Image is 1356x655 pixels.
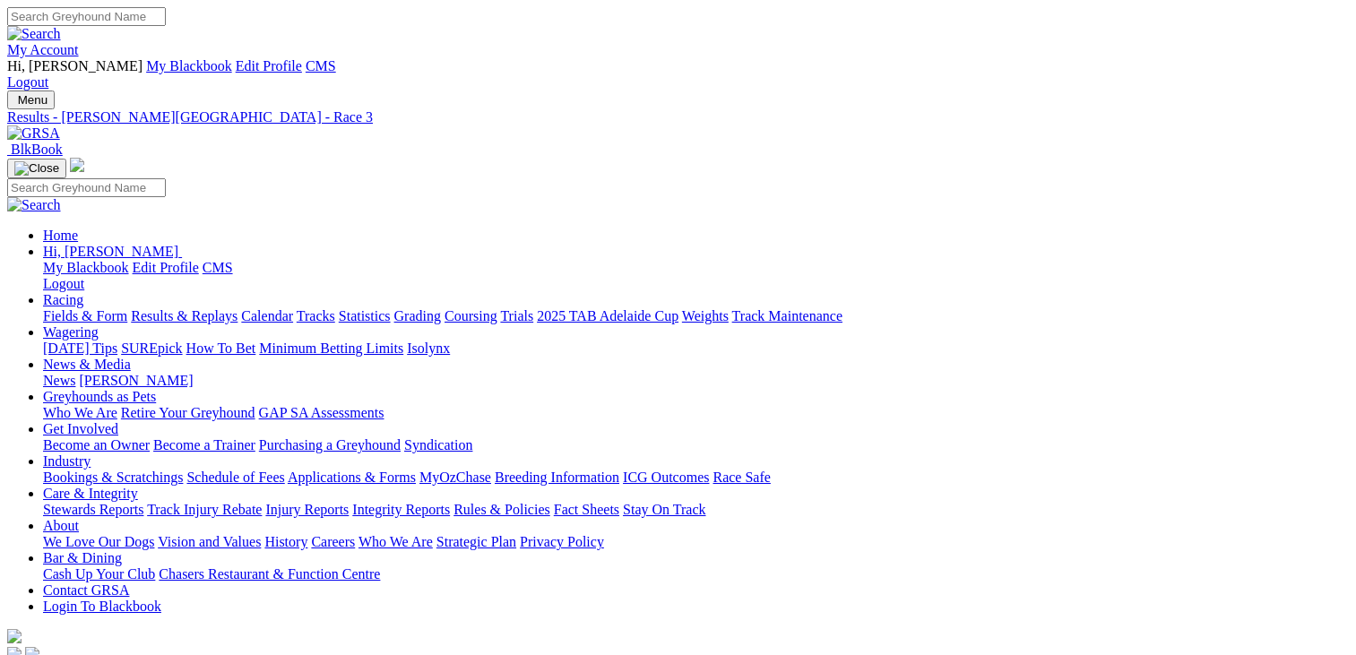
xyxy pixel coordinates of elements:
[43,550,122,565] a: Bar & Dining
[147,502,262,517] a: Track Injury Rebate
[43,260,129,275] a: My Blackbook
[43,534,154,549] a: We Love Our Dogs
[7,58,143,73] span: Hi, [PERSON_NAME]
[623,470,709,485] a: ICG Outcomes
[159,566,380,582] a: Chasers Restaurant & Function Centre
[43,470,183,485] a: Bookings & Scratchings
[121,405,255,420] a: Retire Your Greyhound
[121,340,182,356] a: SUREpick
[7,58,1349,90] div: My Account
[537,308,678,323] a: 2025 TAB Adelaide Cup
[43,340,117,356] a: [DATE] Tips
[404,437,472,452] a: Syndication
[495,470,619,485] a: Breeding Information
[7,109,1349,125] a: Results - [PERSON_NAME][GEOGRAPHIC_DATA] - Race 3
[146,58,232,73] a: My Blackbook
[43,308,1349,324] div: Racing
[43,276,84,291] a: Logout
[7,178,166,197] input: Search
[394,308,441,323] a: Grading
[623,502,705,517] a: Stay On Track
[43,421,118,436] a: Get Involved
[43,292,83,307] a: Racing
[43,244,178,259] span: Hi, [PERSON_NAME]
[259,437,401,452] a: Purchasing a Greyhound
[7,159,66,178] button: Toggle navigation
[358,534,433,549] a: Who We Are
[153,437,255,452] a: Become a Trainer
[43,470,1349,486] div: Industry
[259,340,403,356] a: Minimum Betting Limits
[18,93,48,107] span: Menu
[43,437,150,452] a: Become an Owner
[43,389,156,404] a: Greyhounds as Pets
[236,58,302,73] a: Edit Profile
[713,470,770,485] a: Race Safe
[419,470,491,485] a: MyOzChase
[7,42,79,57] a: My Account
[352,502,450,517] a: Integrity Reports
[70,158,84,172] img: logo-grsa-white.png
[682,308,729,323] a: Weights
[43,357,131,372] a: News & Media
[264,534,307,549] a: History
[306,58,336,73] a: CMS
[43,566,1349,582] div: Bar & Dining
[43,405,117,420] a: Who We Are
[43,228,78,243] a: Home
[500,308,533,323] a: Trials
[453,502,550,517] a: Rules & Policies
[7,90,55,109] button: Toggle navigation
[43,486,138,501] a: Care & Integrity
[131,308,238,323] a: Results & Replays
[259,405,384,420] a: GAP SA Assessments
[158,534,261,549] a: Vision and Values
[43,437,1349,453] div: Get Involved
[43,502,1349,518] div: Care & Integrity
[43,244,182,259] a: Hi, [PERSON_NAME]
[43,502,143,517] a: Stewards Reports
[43,260,1349,292] div: Hi, [PERSON_NAME]
[43,566,155,582] a: Cash Up Your Club
[186,470,284,485] a: Schedule of Fees
[7,125,60,142] img: GRSA
[445,308,497,323] a: Coursing
[554,502,619,517] a: Fact Sheets
[7,7,166,26] input: Search
[203,260,233,275] a: CMS
[79,373,193,388] a: [PERSON_NAME]
[43,340,1349,357] div: Wagering
[288,470,416,485] a: Applications & Forms
[43,534,1349,550] div: About
[732,308,842,323] a: Track Maintenance
[7,197,61,213] img: Search
[133,260,199,275] a: Edit Profile
[43,373,75,388] a: News
[43,582,129,598] a: Contact GRSA
[43,599,161,614] a: Login To Blackbook
[7,74,48,90] a: Logout
[520,534,604,549] a: Privacy Policy
[436,534,516,549] a: Strategic Plan
[186,340,256,356] a: How To Bet
[43,373,1349,389] div: News & Media
[265,502,349,517] a: Injury Reports
[339,308,391,323] a: Statistics
[43,518,79,533] a: About
[43,405,1349,421] div: Greyhounds as Pets
[43,324,99,340] a: Wagering
[43,308,127,323] a: Fields & Form
[11,142,63,157] span: BlkBook
[43,453,91,469] a: Industry
[311,534,355,549] a: Careers
[7,142,63,157] a: BlkBook
[7,629,22,643] img: logo-grsa-white.png
[407,340,450,356] a: Isolynx
[297,308,335,323] a: Tracks
[241,308,293,323] a: Calendar
[7,26,61,42] img: Search
[14,161,59,176] img: Close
